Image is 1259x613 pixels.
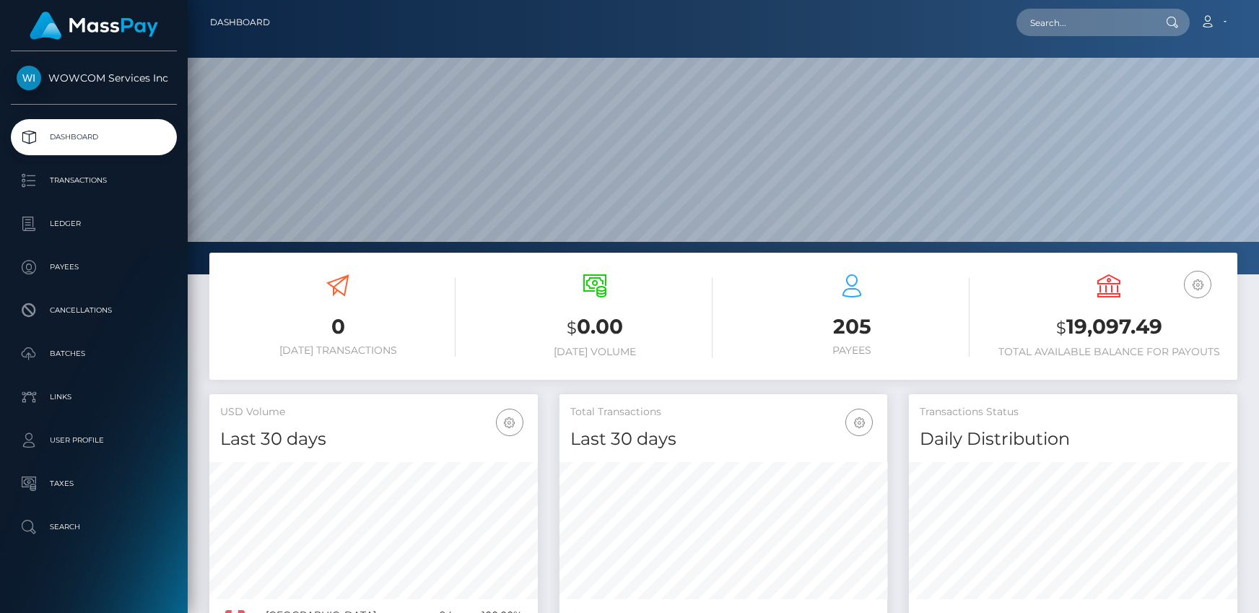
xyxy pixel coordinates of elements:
[1056,318,1066,338] small: $
[11,336,177,372] a: Batches
[30,12,158,40] img: MassPay Logo
[210,7,270,38] a: Dashboard
[734,313,970,341] h3: 205
[11,422,177,458] a: User Profile
[11,292,177,329] a: Cancellations
[920,427,1227,452] h4: Daily Distribution
[17,430,171,451] p: User Profile
[11,509,177,545] a: Search
[17,343,171,365] p: Batches
[11,71,177,84] span: WOWCOM Services Inc
[17,66,41,90] img: WOWCOM Services Inc
[477,313,713,342] h3: 0.00
[11,466,177,502] a: Taxes
[991,313,1227,342] h3: 19,097.49
[17,473,171,495] p: Taxes
[11,162,177,199] a: Transactions
[570,405,877,419] h5: Total Transactions
[1016,9,1152,36] input: Search...
[920,405,1227,419] h5: Transactions Status
[220,313,456,341] h3: 0
[220,427,527,452] h4: Last 30 days
[567,318,577,338] small: $
[11,379,177,415] a: Links
[11,206,177,242] a: Ledger
[17,170,171,191] p: Transactions
[477,346,713,358] h6: [DATE] Volume
[570,427,877,452] h4: Last 30 days
[17,386,171,408] p: Links
[220,344,456,357] h6: [DATE] Transactions
[11,249,177,285] a: Payees
[11,119,177,155] a: Dashboard
[220,405,527,419] h5: USD Volume
[17,256,171,278] p: Payees
[17,126,171,148] p: Dashboard
[734,344,970,357] h6: Payees
[17,213,171,235] p: Ledger
[17,300,171,321] p: Cancellations
[991,346,1227,358] h6: Total Available Balance for Payouts
[17,516,171,538] p: Search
